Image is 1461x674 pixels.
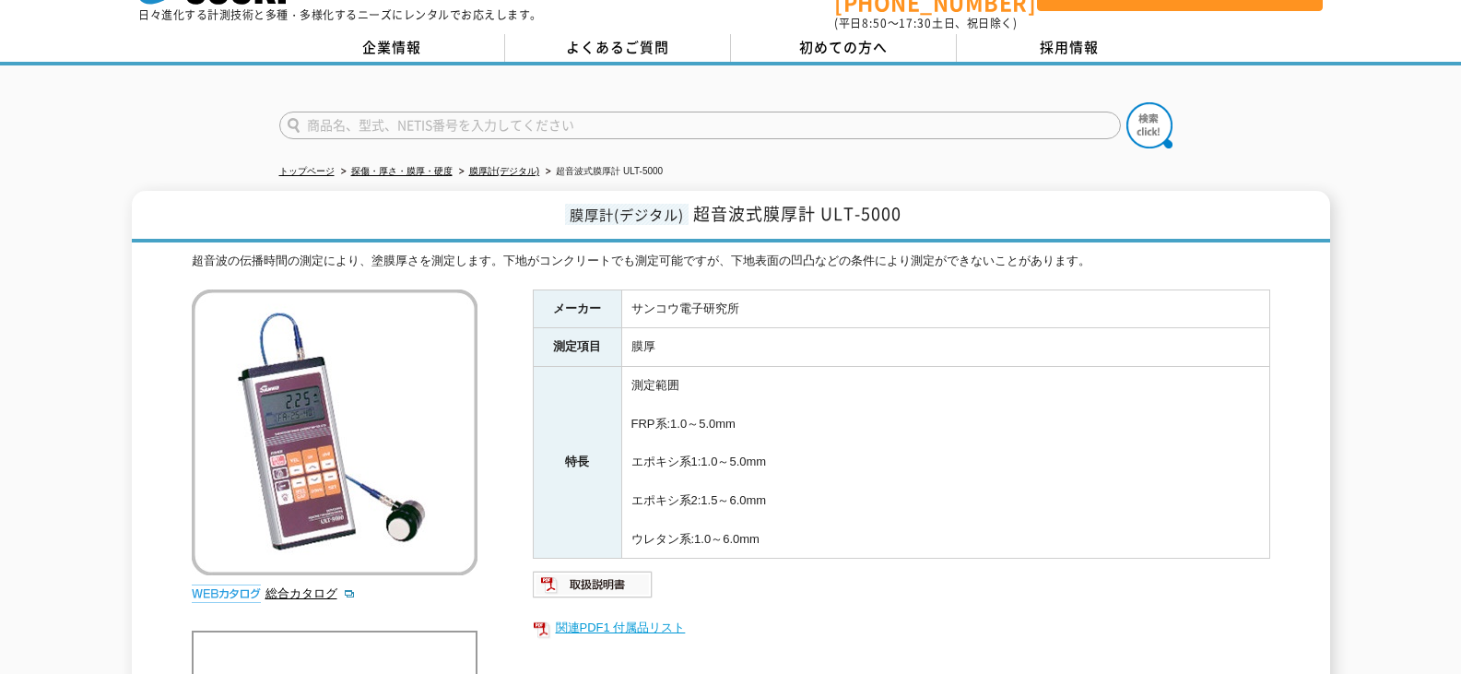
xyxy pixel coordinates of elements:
[279,112,1121,139] input: 商品名、型式、NETIS番号を入力してください
[533,583,654,597] a: 取扱説明書
[533,616,1270,640] a: 関連PDF1 付属品リスト
[621,290,1269,328] td: サンコウ電子研究所
[533,290,621,328] th: メーカー
[533,570,654,599] img: 取扱説明書
[731,34,957,62] a: 初めての方へ
[265,586,356,600] a: 総合カタログ
[469,166,540,176] a: 膜厚計(デジタル)
[192,252,1270,271] div: 超音波の伝播時間の測定により、塗膜厚さを測定します。下地がコンクリートでも測定可能ですが、下地表面の凹凸などの条件により測定ができないことがあります。
[533,367,621,559] th: 特長
[1126,102,1172,148] img: btn_search.png
[542,162,663,182] li: 超音波式膜厚計 ULT-5000
[192,290,477,575] img: 超音波式膜厚計 ULT-5000
[351,166,453,176] a: 探傷・厚さ・膜厚・硬度
[693,201,901,226] span: 超音波式膜厚計 ULT-5000
[621,367,1269,559] td: 測定範囲 FRP系:1.0～5.0mm エポキシ系1:1.0～5.0mm エポキシ系2:1.5～6.0mm ウレタン系:1.0～6.0mm
[565,204,689,225] span: 膜厚計(デジタル)
[279,34,505,62] a: 企業情報
[138,9,542,20] p: 日々進化する計測技術と多種・多様化するニーズにレンタルでお応えします。
[899,15,932,31] span: 17:30
[799,37,888,57] span: 初めての方へ
[279,166,335,176] a: トップページ
[533,328,621,367] th: 測定項目
[957,34,1183,62] a: 採用情報
[862,15,888,31] span: 8:50
[834,15,1017,31] span: (平日 ～ 土日、祝日除く)
[621,328,1269,367] td: 膜厚
[505,34,731,62] a: よくあるご質問
[192,585,261,603] img: webカタログ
